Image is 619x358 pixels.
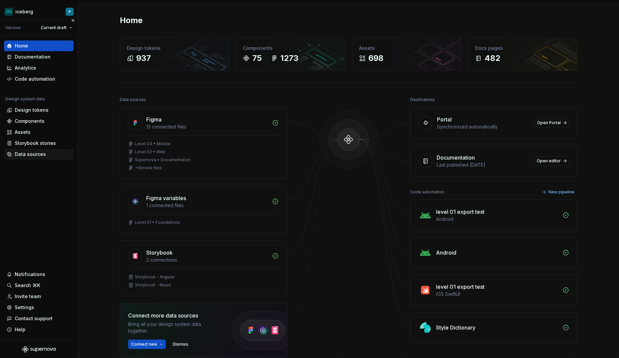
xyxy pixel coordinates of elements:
div: Last published [DATE] [437,162,530,168]
a: Design tokens937 [120,38,229,71]
a: Figma13 connected filesLevel 03 • MobileLevel 02 • WebSupernova • Documentation+10more files [120,107,287,179]
div: Code automation [15,76,55,82]
div: 937 [136,53,151,64]
div: Design system data [5,96,45,102]
a: Components751273 [236,38,345,71]
div: 75 [252,53,262,64]
div: Assets [359,45,454,52]
a: Storybook stories [4,138,74,149]
span: Open Portal [537,120,561,125]
a: Docs pages482 [468,38,578,71]
a: Components [4,116,74,126]
a: Figma variables1 connected filesLevel 01 • Foundations [120,186,287,234]
div: Help [15,326,25,333]
button: Connect new [128,340,166,349]
div: Search ⌘K [15,282,40,289]
div: Version [5,25,21,30]
div: 1273 [280,53,298,64]
div: Storybook stories [15,140,56,147]
div: Figma variables [146,194,186,202]
a: Code automation [4,74,74,84]
div: Style Dictionary [436,324,475,332]
div: Figma [146,115,162,123]
div: Data sources [15,151,46,158]
div: Settings [15,304,34,311]
div: Analytics [15,65,36,71]
div: level 01 export test [436,208,484,216]
button: New pipeline [540,187,578,197]
div: Design tokens [127,45,222,52]
div: P [69,9,71,14]
div: Notifications [15,271,45,278]
div: Destinations [410,95,435,104]
a: Design tokens [4,105,74,115]
a: Settings [4,302,74,313]
button: Contact support [4,313,74,324]
div: 482 [484,53,500,64]
a: Home [4,40,74,51]
h2: Home [120,15,143,26]
div: Home [15,42,28,49]
div: Bring all your design system data together. [128,321,218,334]
div: iceberg [15,8,33,15]
div: Assets [15,129,30,136]
div: Components [243,45,338,52]
div: Level 02 • Web [135,149,165,155]
svg: Supernova Logo [22,346,56,353]
a: Open editor [534,156,569,166]
span: Open editor [537,158,561,164]
div: Documentation [15,54,51,60]
div: Android [436,216,558,222]
a: Open Portal [534,118,569,127]
div: Synchronized automatically [437,123,530,130]
div: Android [436,249,456,257]
div: Connect more data sources [128,311,218,320]
div: Storybook [146,249,173,257]
div: Level 01 • Foundations [135,220,180,225]
button: Current draft [38,23,75,32]
span: Connect new [131,342,157,347]
div: Supernova • Documentation [135,157,191,163]
button: icebergP [1,4,76,19]
div: Docs pages [475,45,570,52]
div: Documentation [437,154,475,162]
span: Current draft [41,25,67,30]
div: Level 03 • Mobile [135,141,170,147]
div: 1 connected files [146,202,268,209]
a: Assets [4,127,74,138]
div: Storybook - Angular [135,274,174,280]
div: 2 connections [146,257,268,263]
div: 698 [368,53,383,64]
div: Contact support [15,315,53,322]
div: Storybook - React [135,282,171,288]
img: 418c6d47-6da6-4103-8b13-b5999f8989a1.png [5,8,13,16]
div: + 10 more files [135,165,162,171]
button: Dismiss [170,340,191,349]
div: Invite team [15,293,41,300]
div: Design tokens [15,107,49,113]
div: Portal [437,115,452,123]
button: Search ⌘K [4,280,74,291]
span: New pipeline [548,189,574,195]
div: iOS SwiftUI [436,291,558,297]
div: Components [15,118,45,124]
a: Invite team [4,291,74,302]
a: Documentation [4,52,74,62]
button: Help [4,324,74,335]
div: Code automation [410,187,444,197]
a: Data sources [4,149,74,160]
button: Collapse sidebar [68,16,78,25]
span: Dismiss [173,342,188,347]
div: Data sources [120,95,146,104]
div: level 01 export test [436,283,484,291]
a: Storybook2 connectionsStorybook - AngularStorybook - React [120,240,287,296]
div: 13 connected files [146,123,268,130]
a: Assets698 [352,38,461,71]
button: Notifications [4,269,74,280]
a: Analytics [4,63,74,73]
